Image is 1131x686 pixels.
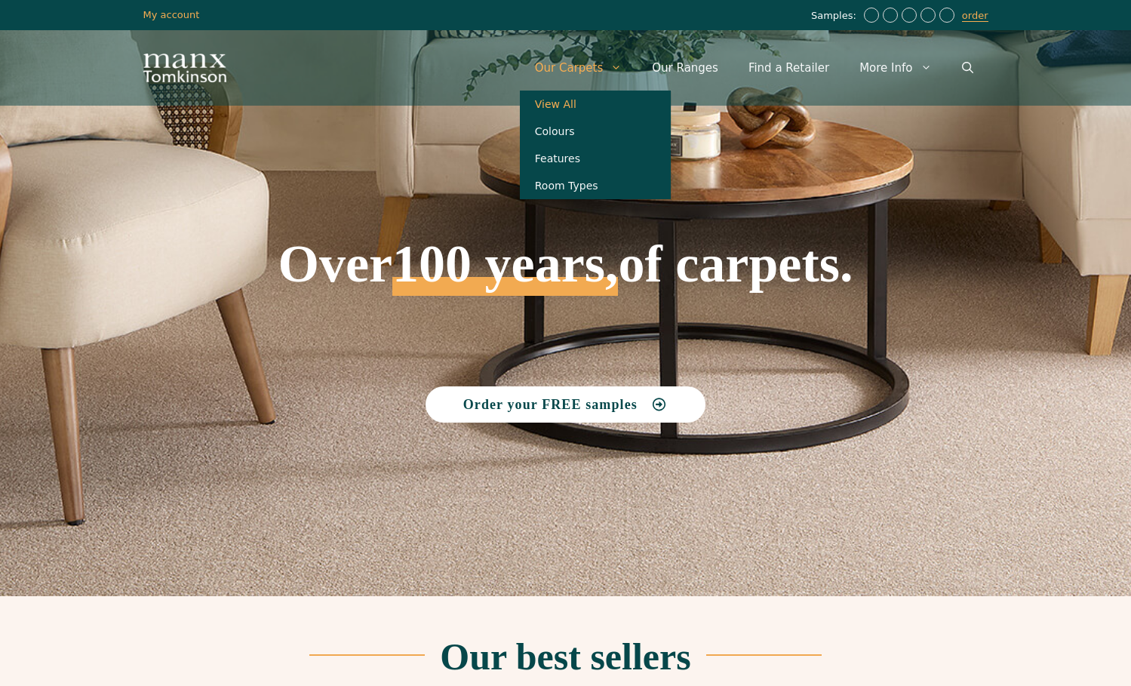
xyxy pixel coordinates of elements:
a: View All [520,91,671,118]
a: More Info [844,45,946,91]
a: order [962,10,988,22]
a: Our Carpets [520,45,638,91]
h2: Our best sellers [440,638,690,675]
span: Samples: [811,10,860,23]
a: Order your FREE samples [426,386,706,423]
a: Our Ranges [637,45,733,91]
a: Room Types [520,172,671,199]
a: Colours [520,118,671,145]
img: Manx Tomkinson [143,54,226,82]
a: Find a Retailer [733,45,844,91]
a: Features [520,145,671,172]
span: Order your FREE samples [463,398,638,411]
nav: Primary [520,45,988,91]
h1: Over of carpets. [143,128,988,296]
span: 100 years, [392,251,618,296]
a: My account [143,9,200,20]
a: Open Search Bar [947,45,988,91]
